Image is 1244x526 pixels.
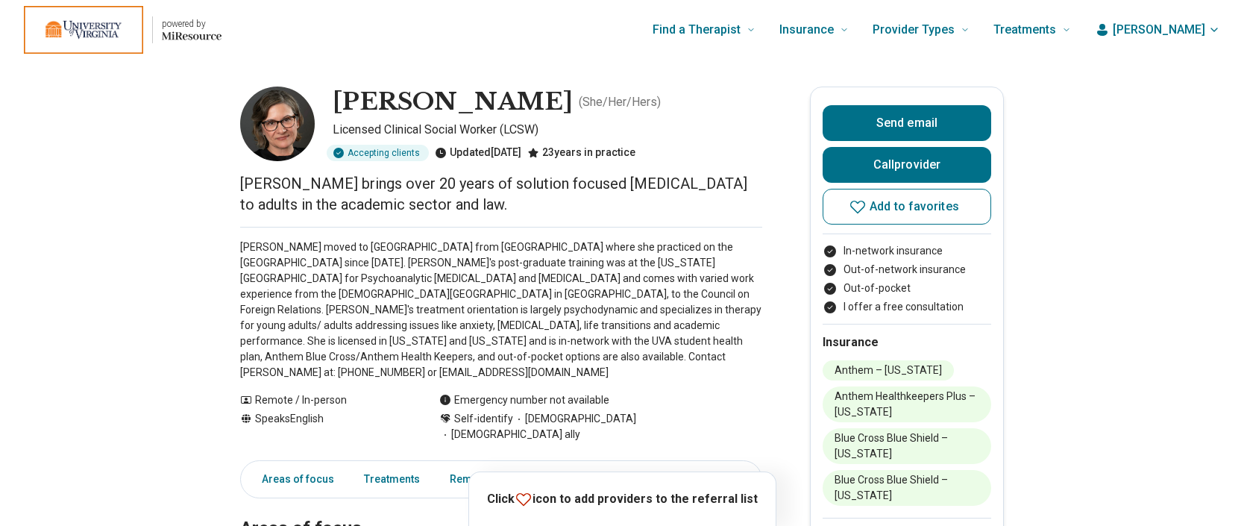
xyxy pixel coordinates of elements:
p: Click icon to add providers to the referral list [487,489,758,508]
a: Payment [509,464,569,495]
button: Add to favorites [823,189,991,225]
p: ( She/Her/Hers ) [579,93,661,111]
li: I offer a free consultation [823,299,991,315]
span: Find a Therapist [653,19,741,40]
button: Callprovider [823,147,991,183]
a: Remote [441,464,497,495]
h2: Insurance [823,334,991,351]
a: Treatments [355,464,429,495]
span: Insurance [779,19,834,40]
li: Out-of-network insurance [823,262,991,278]
span: Add to favorites [870,201,959,213]
p: [PERSON_NAME] brings over 20 years of solution focused [MEDICAL_DATA] to adults in the academic s... [240,173,762,215]
span: [DEMOGRAPHIC_DATA] ally [439,427,580,442]
li: In-network insurance [823,243,991,259]
p: [PERSON_NAME] moved to [GEOGRAPHIC_DATA] from [GEOGRAPHIC_DATA] where she practiced on the [GEOGR... [240,239,762,381]
div: Accepting clients [327,145,429,161]
ul: Payment options [823,243,991,315]
p: Licensed Clinical Social Worker (LCSW) [333,121,762,139]
a: Areas of focus [244,464,343,495]
span: [DEMOGRAPHIC_DATA] [513,411,636,427]
p: powered by [162,18,222,30]
span: [PERSON_NAME] [1113,21,1205,39]
button: [PERSON_NAME] [1095,21,1220,39]
a: Other [667,464,721,495]
span: Provider Types [873,19,955,40]
li: Out-of-pocket [823,281,991,296]
a: Credentials [581,464,656,495]
span: Treatments [993,19,1056,40]
a: Home page [24,6,222,54]
li: Blue Cross Blue Shield – [US_STATE] [823,470,991,506]
div: Speaks English [240,411,409,442]
li: Blue Cross Blue Shield – [US_STATE] [823,428,991,464]
li: Anthem Healthkeepers Plus – [US_STATE] [823,386,991,422]
div: Emergency number not available [439,392,609,408]
h1: [PERSON_NAME] [333,87,573,118]
span: Self-identify [454,411,513,427]
button: Send email [823,105,991,141]
div: 23 years in practice [527,145,635,161]
div: Remote / In-person [240,392,409,408]
img: Rebecca Fadil, Licensed Clinical Social Worker (LCSW) [240,87,315,161]
li: Anthem – [US_STATE] [823,360,954,381]
div: Updated [DATE] [435,145,521,161]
